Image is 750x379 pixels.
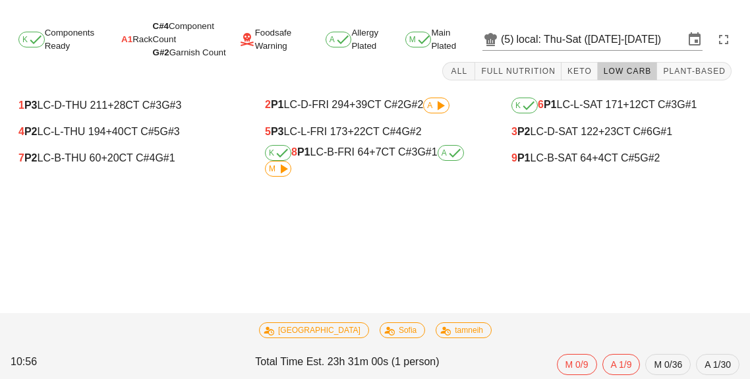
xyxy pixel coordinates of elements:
b: P1 [544,99,557,110]
div: LC-B-SAT 64 CT C#5 [511,152,732,164]
span: 9 [511,152,517,163]
span: G#1 [652,126,672,137]
span: Full Nutrition [480,67,556,76]
span: [GEOGRAPHIC_DATA] [268,323,361,337]
span: A [427,102,446,109]
div: Total Time Est. 23h 31m 00s (1 person) [252,351,497,378]
b: P3 [24,100,38,111]
div: LC-D-SAT 122 CT C#6 [511,126,732,138]
span: G#1 [417,146,437,158]
b: P1 [271,99,284,110]
span: M 0/36 [654,355,682,374]
span: 3 [511,126,517,137]
span: +20 [101,152,119,163]
button: Low Carb [598,62,658,80]
span: +39 [349,99,367,110]
span: +22 [347,126,365,137]
span: 1 [18,100,24,111]
div: LC-B-THU 60 CT C#4 [18,152,239,164]
b: P1 [517,152,531,163]
span: G#1 [677,99,697,110]
b: P2 [517,126,531,137]
div: LC-D-THU 211 CT C#3 [18,100,239,111]
button: All [442,62,475,80]
span: 2 [265,99,271,110]
span: A [442,149,460,157]
span: A [330,36,348,44]
button: Keto [562,62,598,80]
span: 7 [18,152,24,163]
span: 8 [291,146,297,158]
span: G#2 [401,126,421,137]
div: LC-L-SAT 171 CT C#3 [511,98,732,113]
span: Plant-Based [662,67,726,76]
b: P2 [24,152,38,163]
span: Low Carb [603,67,652,76]
span: +7 [369,146,381,158]
span: G#3 [160,126,180,137]
span: A 1/30 [705,355,731,374]
span: K [515,102,534,109]
span: M [269,165,287,173]
div: LC-D-FRI 294 CT C#2 [265,98,485,113]
span: M 0/9 [565,355,589,374]
span: +12 [623,99,641,110]
span: K [22,36,41,44]
span: K [269,149,287,157]
div: LC-L-FRI 173 CT C#4 [265,126,485,138]
div: LC-L-THU 194 CT C#5 [18,126,239,138]
span: 5 [265,126,271,137]
span: All [448,67,469,76]
span: 6 [538,99,544,110]
span: A 1/9 [611,355,632,374]
span: 4 [18,126,24,137]
div: 10:56 [8,351,252,378]
span: G#2 [403,99,423,110]
div: (5) [501,33,517,46]
div: LC-B-FRI 64 CT C#3 [265,145,485,177]
span: G#2 [153,47,169,57]
span: tamneih [444,323,483,337]
button: Full Nutrition [475,62,562,80]
b: P3 [271,126,284,137]
b: P2 [24,126,38,137]
div: Component Count Garnish Count [153,20,239,59]
span: A1 [121,33,132,46]
div: Components Ready Rack Foodsafe Warning Allergy Plated Main Plated [8,24,742,55]
b: P1 [297,146,310,158]
span: G#2 [640,152,660,163]
button: Plant-Based [657,62,732,80]
span: +40 [106,126,124,137]
span: G#3 [161,100,181,111]
span: C#4 [153,21,169,31]
span: +4 [592,152,604,163]
span: +28 [107,100,125,111]
span: Sofia [388,323,416,337]
span: Keto [567,67,592,76]
span: M [409,36,428,44]
span: +23 [598,126,616,137]
span: G#1 [155,152,175,163]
